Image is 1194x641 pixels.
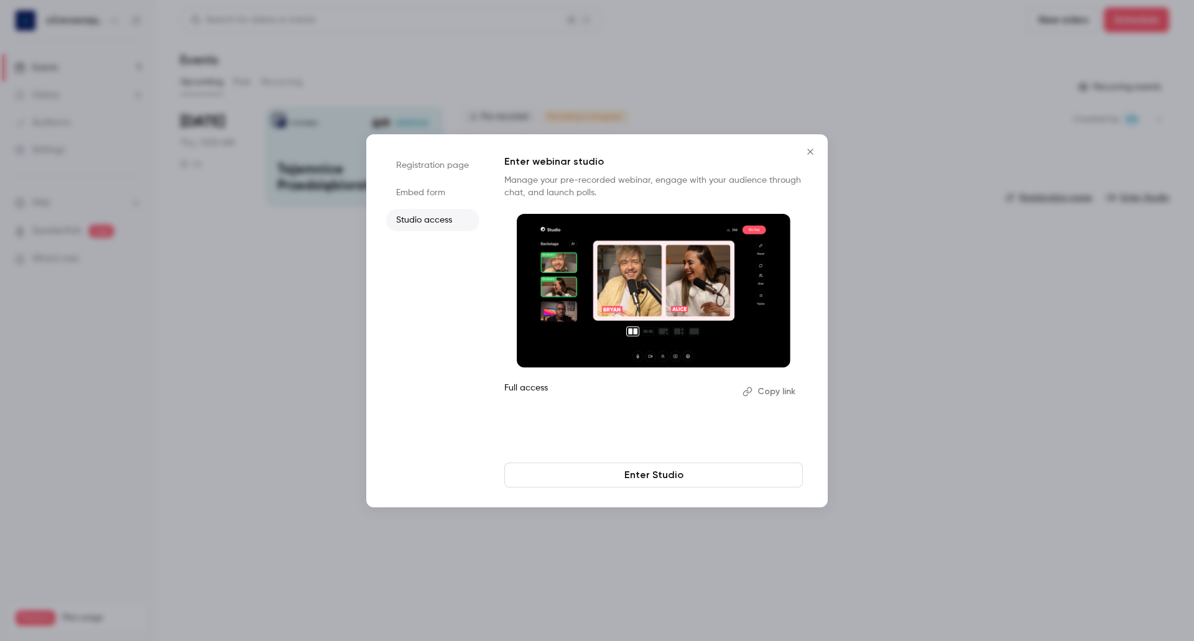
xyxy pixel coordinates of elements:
a: Enter Studio [504,463,803,487]
li: Registration page [386,154,479,177]
img: Invite speakers to webinar [517,214,790,368]
p: Full access [504,382,733,402]
button: Copy link [738,382,803,402]
button: Close [798,139,823,164]
p: Enter webinar studio [504,154,803,169]
li: Embed form [386,182,479,204]
li: Studio access [386,209,479,231]
p: Manage your pre-recorded webinar, engage with your audience through chat, and launch polls. [504,174,803,199]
